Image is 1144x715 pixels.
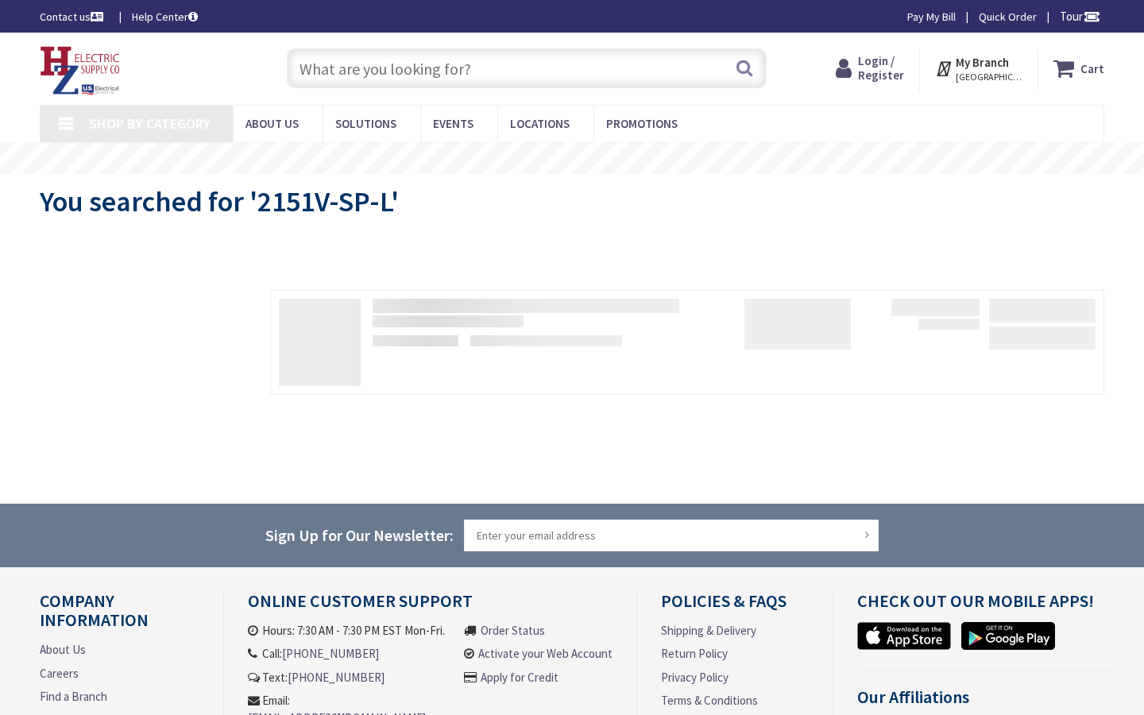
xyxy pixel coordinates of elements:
h4: Online Customer Support [248,591,613,622]
a: [PHONE_NUMBER] [288,669,385,686]
li: Call: [248,645,457,662]
a: Quick Order [979,9,1037,25]
span: Login / Register [858,53,904,83]
a: Help Center [132,9,198,25]
a: Careers [40,665,79,682]
a: Shipping & Delivery [661,622,756,639]
a: Return Policy [661,645,728,662]
span: Solutions [335,116,396,131]
strong: Cart [1080,54,1104,83]
a: About Us [40,641,86,658]
span: Locations [510,116,570,131]
h4: Company Information [40,591,199,641]
div: My Branch [GEOGRAPHIC_DATA], [GEOGRAPHIC_DATA] [935,54,1023,83]
span: About Us [245,116,299,131]
a: Contact us [40,9,106,25]
a: Terms & Conditions [661,692,758,709]
span: You searched for '2151V-SP-L' [40,184,399,219]
a: Login / Register [836,54,904,83]
span: Promotions [606,116,678,131]
a: [PHONE_NUMBER] [282,645,379,662]
a: Privacy Policy [661,669,729,686]
rs-layer: Free Same Day Pickup at 8 Locations [445,150,727,168]
span: Sign Up for Our Newsletter: [265,525,454,545]
h4: Policies & FAQs [661,591,809,622]
a: Order Status [481,622,545,639]
strong: My Branch [956,55,1009,70]
span: [GEOGRAPHIC_DATA], [GEOGRAPHIC_DATA] [956,71,1023,83]
span: Shop By Category [89,114,211,133]
a: Pay My Bill [907,9,956,25]
span: Events [433,116,473,131]
a: Cart [1053,54,1104,83]
span: Tour [1060,9,1100,24]
a: Apply for Credit [481,669,558,686]
h4: Check out Our Mobile Apps! [857,591,1116,622]
img: HZ Electric Supply [40,46,121,95]
input: Enter your email address [464,520,879,551]
a: Activate your Web Account [478,645,613,662]
a: Find a Branch [40,688,107,705]
li: Hours: 7:30 AM - 7:30 PM EST Mon-Fri. [248,622,457,639]
li: Text: [248,669,457,686]
input: What are you looking for? [287,48,767,88]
